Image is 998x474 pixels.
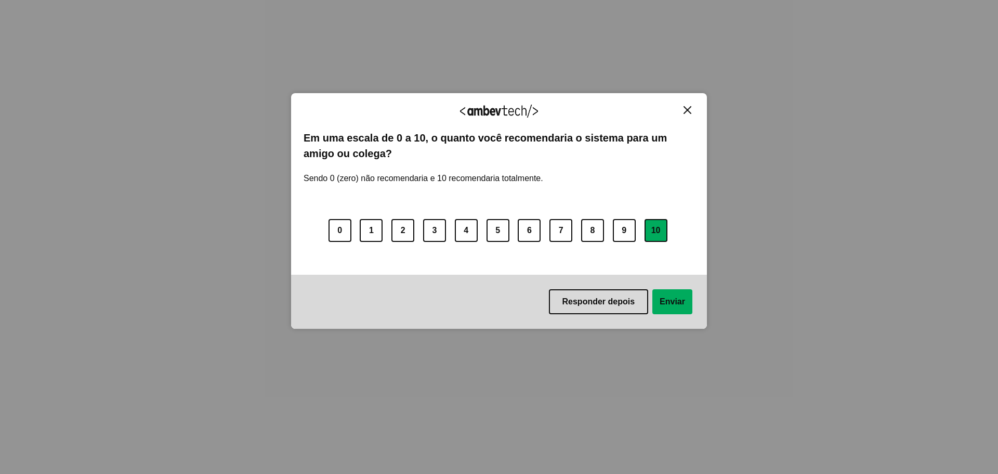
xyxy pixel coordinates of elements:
label: Em uma escala de 0 a 10, o quanto você recomendaria o sistema para um amigo ou colega? [304,130,694,162]
button: 7 [549,219,572,242]
button: 1 [360,219,383,242]
button: 0 [329,219,351,242]
button: Enviar [652,289,692,314]
button: 4 [455,219,478,242]
button: 10 [645,219,667,242]
img: Close [684,106,691,114]
button: Responder depois [549,289,649,314]
button: 3 [423,219,446,242]
img: Logo Ambevtech [460,105,538,118]
button: Close [680,106,694,114]
button: 5 [487,219,509,242]
button: 8 [581,219,604,242]
button: 2 [391,219,414,242]
button: 6 [518,219,541,242]
label: Sendo 0 (zero) não recomendaria e 10 recomendaria totalmente. [304,161,543,183]
button: 9 [613,219,636,242]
